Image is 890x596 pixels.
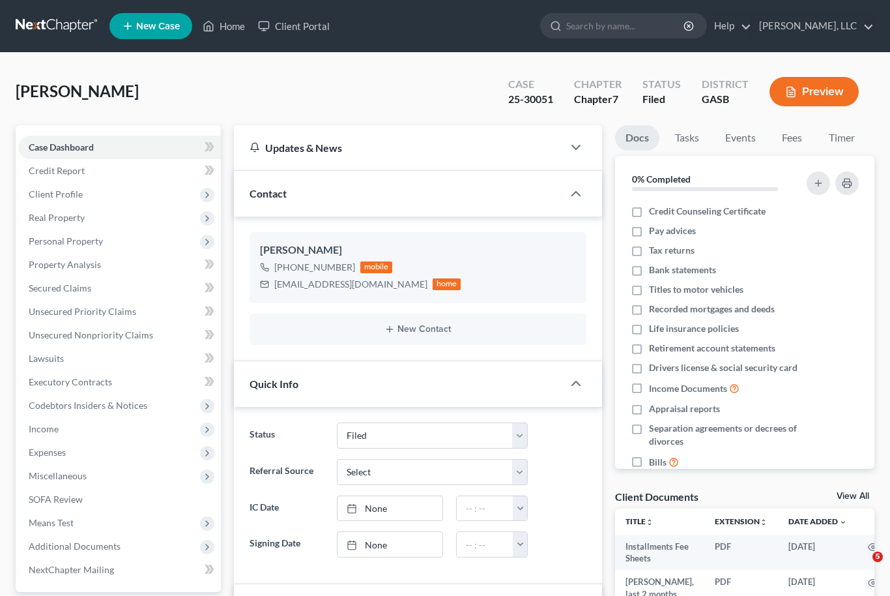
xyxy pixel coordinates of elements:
[615,490,698,503] div: Client Documents
[649,342,775,355] span: Retirement account statements
[29,142,94,153] span: Case Dashboard
[508,77,553,92] div: Case
[649,422,799,448] span: Separation agreements or decrees of divorces
[29,400,147,411] span: Codebtors Insiders & Notices
[337,496,442,521] a: None
[625,516,653,526] a: Titleunfold_more
[243,531,330,558] label: Signing Date
[29,423,59,434] span: Income
[769,77,859,106] button: Preview
[29,329,153,340] span: Unsecured Nonpriority Claims
[846,552,877,583] iframe: Intercom live chat
[837,492,869,501] a: View All
[18,136,221,159] a: Case Dashboard
[771,125,813,151] a: Fees
[260,324,576,335] button: New Contact
[642,77,681,92] div: Status
[760,518,768,526] i: unfold_more
[274,278,427,291] div: [EMAIL_ADDRESS][DOMAIN_NAME]
[615,125,659,151] a: Docs
[337,532,442,557] a: None
[649,205,766,218] span: Credit Counseling Certificate
[18,276,221,300] a: Secured Claims
[632,173,691,185] strong: 0% Completed
[715,125,766,151] a: Events
[29,306,136,317] span: Unsecured Priority Claims
[818,125,865,151] a: Timer
[16,82,139,100] span: [PERSON_NAME]
[457,496,514,521] input: -- : --
[29,541,121,552] span: Additional Documents
[251,14,336,38] a: Client Portal
[788,516,847,526] a: Date Added expand_more
[649,263,716,276] span: Bank statements
[702,92,749,107] div: GASB
[18,300,221,323] a: Unsecured Priority Claims
[612,93,618,105] span: 7
[29,188,83,200] span: Client Profile
[243,459,330,485] label: Referral Source
[702,77,749,92] div: District
[872,552,883,562] span: 5
[29,259,101,270] span: Property Analysis
[18,323,221,347] a: Unsecured Nonpriority Claims
[29,564,114,575] span: NextChapter Mailing
[18,488,221,511] a: SOFA Review
[704,535,778,571] td: PDF
[29,447,66,458] span: Expenses
[29,376,112,387] span: Executory Contracts
[29,470,87,481] span: Miscellaneous
[433,278,461,290] div: home
[753,14,874,38] a: [PERSON_NAME], LLC
[274,261,355,274] div: [PHONE_NUMBER]
[260,243,576,258] div: [PERSON_NAME]
[18,370,221,394] a: Executory Contracts
[18,347,221,370] a: Lawsuits
[243,423,330,449] label: Status
[646,518,653,526] i: unfold_more
[29,517,74,528] span: Means Test
[642,92,681,107] div: Filed
[250,141,547,155] div: Updates & News
[29,282,91,293] span: Secured Claims
[29,353,64,364] span: Lawsuits
[18,558,221,582] a: NextChapter Mailing
[457,532,514,557] input: -- : --
[196,14,251,38] a: Home
[665,125,710,151] a: Tasks
[649,283,743,296] span: Titles to motor vehicles
[29,212,85,223] span: Real Property
[649,322,739,335] span: Life insurance policies
[649,361,797,374] span: Drivers license & social security card
[360,261,393,273] div: mobile
[649,303,775,316] span: Recorded mortgages and deeds
[615,535,704,571] td: Installments Fee Sheets
[243,496,330,522] label: IC Date
[649,456,667,469] span: Bills
[566,14,685,38] input: Search by name...
[250,187,287,200] span: Contact
[29,235,103,246] span: Personal Property
[649,382,727,395] span: Income Documents
[508,92,553,107] div: 25-30051
[29,165,85,176] span: Credit Report
[778,535,857,571] td: [DATE]
[136,22,180,31] span: New Case
[839,518,847,526] i: expand_more
[708,14,751,38] a: Help
[574,77,622,92] div: Chapter
[18,159,221,183] a: Credit Report
[574,92,622,107] div: Chapter
[29,494,83,505] span: SOFA Review
[649,224,696,237] span: Pay advices
[18,253,221,276] a: Property Analysis
[649,244,695,257] span: Tax returns
[649,402,720,415] span: Appraisal reports
[250,378,298,390] span: Quick Info
[715,516,768,526] a: Extensionunfold_more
